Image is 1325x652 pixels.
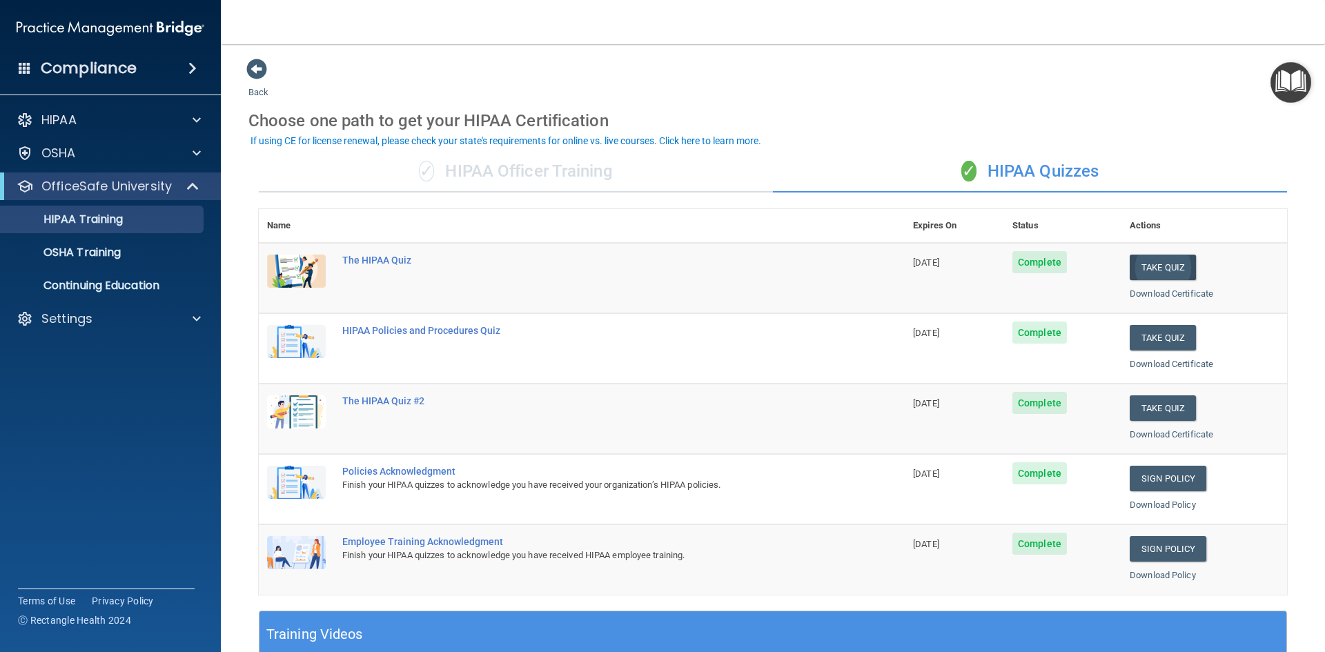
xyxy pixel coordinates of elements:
p: OSHA [41,145,76,161]
a: Terms of Use [18,594,75,608]
span: Complete [1012,251,1067,273]
a: Privacy Policy [92,594,154,608]
th: Status [1004,209,1121,243]
a: Download Certificate [1130,359,1213,369]
a: Download Policy [1130,570,1196,580]
a: OfficeSafe University [17,178,200,195]
p: Settings [41,310,92,327]
span: Complete [1012,533,1067,555]
div: Policies Acknowledgment [342,466,836,477]
button: Open Resource Center [1270,62,1311,103]
a: Download Certificate [1130,288,1213,299]
span: Complete [1012,462,1067,484]
h5: Training Videos [266,622,363,646]
a: Sign Policy [1130,536,1206,562]
span: Complete [1012,322,1067,344]
span: [DATE] [913,539,939,549]
div: HIPAA Policies and Procedures Quiz [342,325,836,336]
th: Actions [1121,209,1287,243]
a: Settings [17,310,201,327]
div: HIPAA Quizzes [773,151,1287,192]
span: [DATE] [913,398,939,408]
span: ✓ [419,161,434,181]
div: If using CE for license renewal, please check your state's requirements for online vs. live cours... [251,136,761,146]
span: ✓ [961,161,976,181]
p: HIPAA Training [9,213,123,226]
span: Complete [1012,392,1067,414]
span: [DATE] [913,257,939,268]
th: Expires On [905,209,1004,243]
div: Choose one path to get your HIPAA Certification [248,101,1297,141]
th: Name [259,209,334,243]
span: Ⓒ Rectangle Health 2024 [18,613,131,627]
a: OSHA [17,145,201,161]
button: If using CE for license renewal, please check your state's requirements for online vs. live cours... [248,134,763,148]
span: [DATE] [913,468,939,479]
div: Employee Training Acknowledgment [342,536,836,547]
a: Download Policy [1130,500,1196,510]
div: The HIPAA Quiz [342,255,836,266]
a: HIPAA [17,112,201,128]
p: Continuing Education [9,279,197,293]
h4: Compliance [41,59,137,78]
a: Download Certificate [1130,429,1213,439]
a: Sign Policy [1130,466,1206,491]
a: Back [248,70,268,97]
div: HIPAA Officer Training [259,151,773,192]
img: PMB logo [17,14,204,42]
p: HIPAA [41,112,77,128]
p: OSHA Training [9,246,121,259]
div: Finish your HIPAA quizzes to acknowledge you have received your organization’s HIPAA policies. [342,477,836,493]
button: Take Quiz [1130,255,1196,280]
span: [DATE] [913,328,939,338]
div: The HIPAA Quiz #2 [342,395,836,406]
div: Finish your HIPAA quizzes to acknowledge you have received HIPAA employee training. [342,547,836,564]
p: OfficeSafe University [41,178,172,195]
button: Take Quiz [1130,325,1196,350]
button: Take Quiz [1130,395,1196,421]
